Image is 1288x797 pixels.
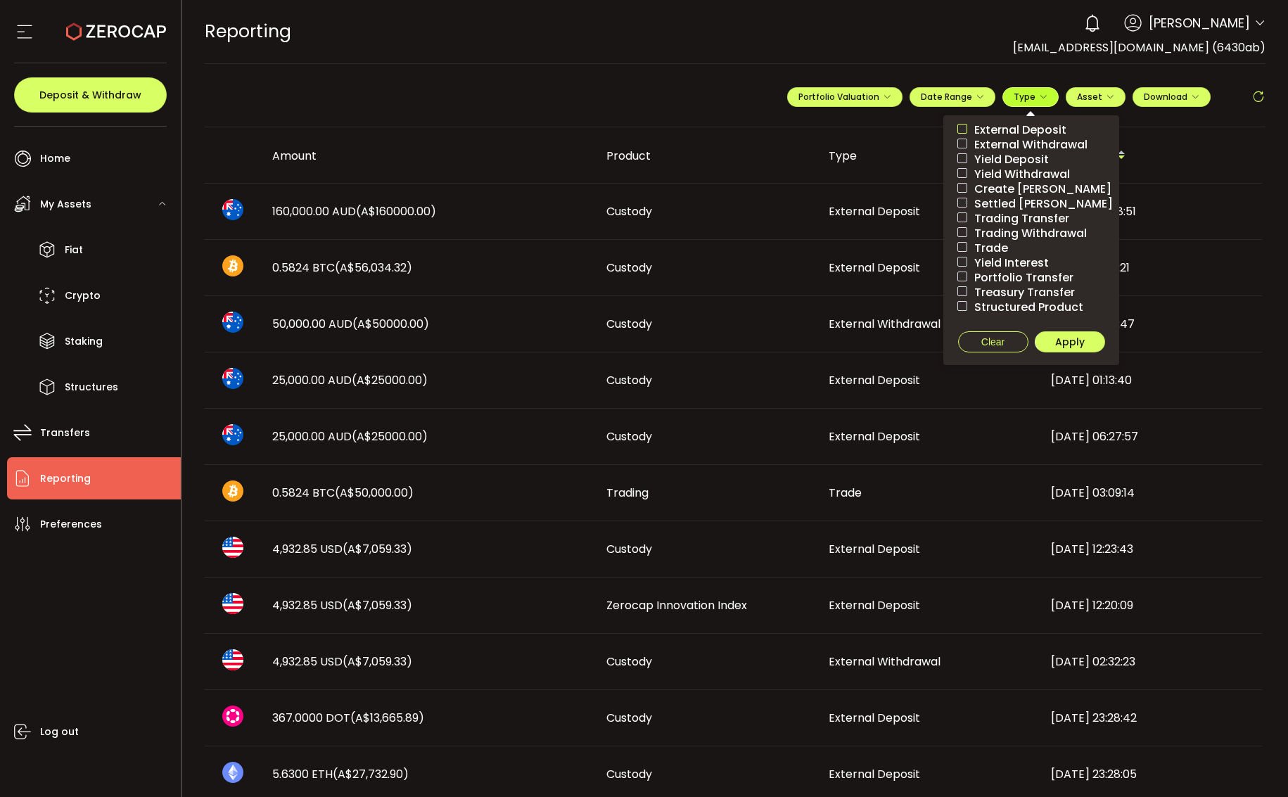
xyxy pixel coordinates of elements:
span: External Deposit [829,372,920,388]
div: Product [595,148,817,164]
span: Custody [606,653,652,670]
span: [EMAIL_ADDRESS][DOMAIN_NAME] (6430ab) [1013,39,1265,56]
div: [DATE] 23:28:42 [1040,710,1262,726]
span: Custody [606,710,652,726]
span: Trade [967,241,1008,255]
span: 5.6300 ETH [272,766,409,782]
span: Crypto [65,286,101,306]
button: Deposit & Withdraw [14,77,167,113]
span: Apply [1055,335,1085,349]
span: (A$7,059.33) [343,541,412,557]
div: [DATE] 23:28:05 [1040,766,1262,782]
button: Portfolio Valuation [787,87,903,107]
span: Custody [606,203,652,219]
span: (A$160000.00) [356,203,436,219]
span: Trade [829,485,862,501]
span: 4,932.85 USD [272,541,412,557]
span: 4,932.85 USD [272,597,412,613]
span: Fiat [65,240,83,260]
div: [DATE] 03:09:14 [1040,485,1262,501]
span: Date Range [921,91,984,103]
button: Download [1133,87,1211,107]
span: (A$13,665.89) [350,710,424,726]
img: aud_portfolio.svg [222,368,243,389]
span: External Deposit [967,123,1066,136]
span: Create [PERSON_NAME] [967,182,1111,196]
div: [DATE] 02:32:23 [1040,653,1262,670]
div: [DATE] 01:23:21 [1040,260,1262,276]
span: Custody [606,541,652,557]
button: Apply [1035,331,1105,352]
span: [PERSON_NAME] [1149,13,1250,32]
img: aud_portfolio.svg [222,424,243,445]
button: Asset [1066,87,1126,107]
span: External Deposit [829,203,920,219]
span: (A$50,000.00) [335,485,414,501]
span: External Deposit [829,428,920,445]
div: [DATE] 12:20:09 [1040,597,1262,613]
span: External Withdrawal [967,138,1088,151]
span: External Deposit [829,766,920,782]
img: eth_portfolio.svg [222,762,243,783]
span: Asset [1077,91,1102,103]
span: 50,000.00 AUD [272,316,429,332]
img: usd_portfolio.svg [222,649,243,670]
span: Home [40,148,70,169]
span: Settled [PERSON_NAME] [967,197,1113,210]
span: Custody [606,372,652,388]
span: (A$25000.00) [352,372,428,388]
span: 0.5824 BTC [272,260,412,276]
span: External Deposit [829,541,920,557]
span: Transfers [40,423,90,443]
div: [DATE] 06:27:57 [1040,428,1262,445]
span: 4,932.85 USD [272,653,412,670]
span: Structured Product [967,300,1083,314]
span: Custody [606,260,652,276]
span: Custody [606,316,652,332]
span: My Assets [40,194,91,215]
span: Type [1014,91,1047,103]
span: Preferences [40,514,102,535]
span: Download [1144,91,1199,103]
img: aud_portfolio.svg [222,312,243,333]
iframe: Chat Widget [1218,729,1288,797]
span: 0.5824 BTC [272,485,414,501]
button: Type [1002,87,1059,107]
img: usd_portfolio.svg [222,593,243,614]
img: aud_portfolio.svg [222,199,243,220]
span: Trading Transfer [967,212,1069,225]
span: 25,000.00 AUD [272,428,428,445]
span: (A$25000.00) [352,428,428,445]
span: Staking [65,331,103,352]
span: Reporting [40,468,91,489]
span: 367.0000 DOT [272,710,424,726]
span: Yield Withdrawal [967,167,1070,181]
span: Yield Interest [967,256,1049,269]
span: (A$50000.00) [352,316,429,332]
span: (A$56,034.32) [335,260,412,276]
div: [DATE] 04:58:51 [1040,203,1262,219]
img: usd_portfolio.svg [222,537,243,558]
span: (A$7,059.33) [343,653,412,670]
span: 160,000.00 AUD [272,203,436,219]
span: Treasury Transfer [967,286,1075,299]
span: External Deposit [829,260,920,276]
div: [DATE] 01:22:47 [1040,316,1262,332]
div: [DATE] 12:23:43 [1040,541,1262,557]
span: External Deposit [829,597,920,613]
span: Log out [40,722,79,742]
img: btc_portfolio.svg [222,480,243,502]
img: btc_portfolio.svg [222,255,243,276]
span: External Withdrawal [829,316,941,332]
span: Zerocap Innovation Index [606,597,747,613]
span: Reporting [205,19,291,44]
span: Custody [606,428,652,445]
span: 25,000.00 AUD [272,372,428,388]
span: Portfolio Transfer [967,271,1073,284]
button: Clear [958,331,1028,352]
div: Type [817,148,1040,164]
span: Portfolio Valuation [798,91,891,103]
span: External Withdrawal [829,653,941,670]
span: (A$7,059.33) [343,597,412,613]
